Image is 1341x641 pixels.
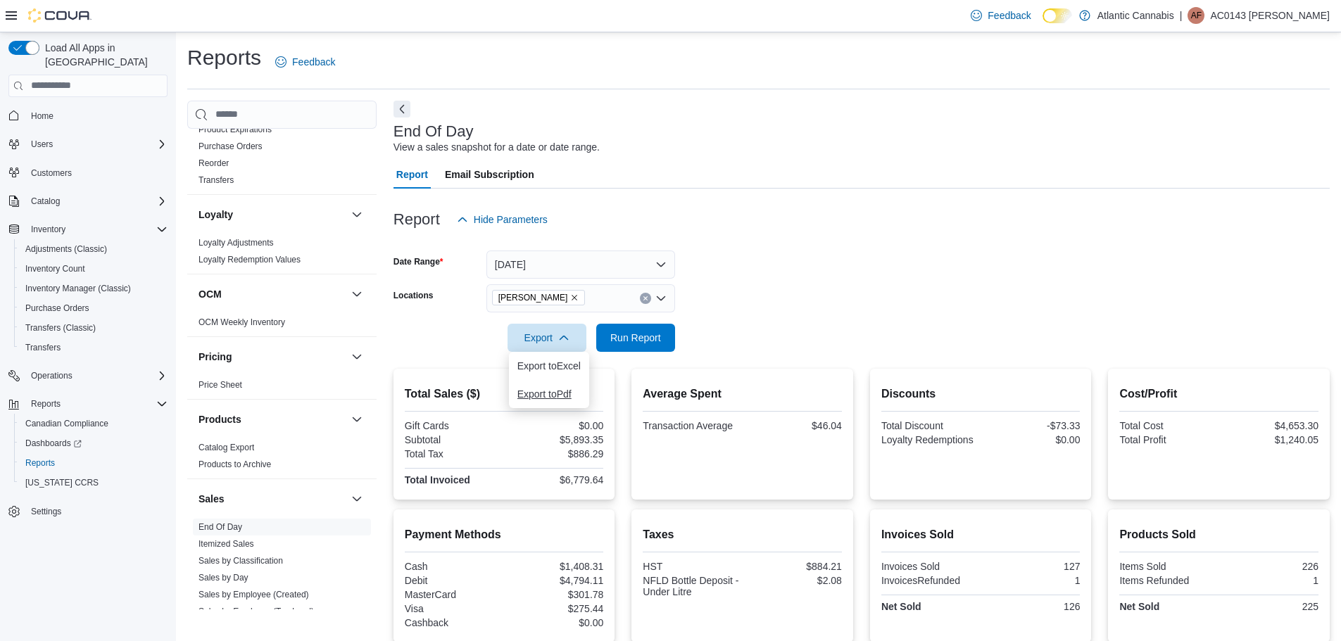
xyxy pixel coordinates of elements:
a: [US_STATE] CCRS [20,474,104,491]
span: Report [396,160,428,189]
h3: Products [199,412,241,426]
div: NFLD Bottle Deposit - Under Litre [643,575,739,597]
a: Reports [20,455,61,471]
button: Inventory Count [14,259,173,279]
h2: Average Spent [643,386,842,402]
span: Email Subscription [445,160,534,189]
span: Adjustments (Classic) [25,243,107,255]
a: Itemized Sales [199,539,254,549]
h3: Loyalty [199,208,233,222]
label: Locations [394,290,434,301]
span: Loyalty Redemption Values [199,254,301,265]
div: InvoicesRefunded [881,575,978,586]
div: Items Sold [1119,561,1216,572]
span: End Of Day [199,521,242,533]
a: Reorder [199,158,229,168]
a: Product Expirations [199,125,272,134]
a: Transfers (Classic) [20,319,101,336]
span: Dark Mode [1043,23,1043,24]
a: Products to Archive [199,459,271,469]
button: OCM [348,286,365,303]
span: Customers [31,167,72,179]
span: Feedback [292,55,335,69]
div: AC0143 Fry Justin [1188,7,1204,24]
div: View a sales snapshot for a date or date range. [394,140,600,155]
div: Invoices Sold [881,561,978,572]
button: Users [3,134,173,154]
div: Products [187,439,377,478]
a: Adjustments (Classic) [20,241,113,258]
div: OCM [187,314,377,336]
div: Loyalty Redemptions [881,434,978,445]
button: Hide Parameters [451,205,553,234]
span: Transfers [199,174,234,186]
span: [PERSON_NAME] [498,291,568,305]
button: Transfers [14,338,173,357]
a: Dashboards [14,433,173,453]
a: End Of Day [199,522,242,532]
a: OCM Weekly Inventory [199,317,285,327]
span: Inventory Manager (Classic) [25,283,131,294]
h2: Payment Methods [405,526,604,543]
span: Reports [25,395,168,412]
a: Transfers [20,339,66,356]
div: Total Cost [1119,420,1216,431]
span: Load All Apps in [GEOGRAPHIC_DATA] [39,41,168,69]
span: Export to Excel [517,360,581,372]
button: Loyalty [348,206,365,223]
div: Items Refunded [1119,575,1216,586]
div: Cashback [405,617,501,628]
span: Export to Pdf [517,388,581,400]
span: Transfers (Classic) [20,319,168,336]
span: Sales by Employee (Created) [199,589,309,600]
h3: End Of Day [394,123,474,140]
div: $0.00 [507,420,603,431]
button: Run Report [596,324,675,352]
button: OCM [199,287,346,301]
button: Home [3,106,173,126]
button: Open list of options [655,293,667,304]
div: Pricing [187,376,377,399]
span: Hide Parameters [474,212,548,227]
a: Inventory Manager (Classic) [20,280,137,297]
span: Canadian Compliance [25,418,108,429]
button: Inventory [25,221,71,238]
span: Inventory Manager (Classic) [20,280,168,297]
div: Total Discount [881,420,978,431]
div: 1 [983,575,1080,586]
span: Feedback [988,8,1031,23]
span: Settings [25,502,168,520]
button: Sales [199,492,346,506]
span: Canadian Compliance [20,415,168,432]
h2: Products Sold [1119,526,1318,543]
div: $275.44 [507,603,603,614]
span: Reports [31,398,61,410]
div: Loyalty [187,234,377,274]
button: Reports [14,453,173,473]
h2: Discounts [881,386,1081,402]
span: Price Sheet [199,379,242,391]
button: Canadian Compliance [14,414,173,433]
span: Reorder [199,158,229,169]
div: 1 [1222,575,1318,586]
button: Catalog [25,193,65,210]
span: Adjustments (Classic) [20,241,168,258]
span: Users [25,136,168,153]
button: Export toExcel [509,352,589,380]
h2: Cost/Profit [1119,386,1318,402]
span: Product Expirations [199,124,272,135]
span: Home [31,110,53,122]
span: [US_STATE] CCRS [25,477,99,488]
div: $301.78 [507,589,603,600]
span: Itemized Sales [199,538,254,550]
h3: Pricing [199,350,232,364]
span: Purchase Orders [20,300,168,317]
div: Visa [405,603,501,614]
button: Loyalty [199,208,346,222]
a: Feedback [965,1,1036,30]
p: Atlantic Cannabis [1097,7,1174,24]
span: Customers [25,164,168,182]
button: Pricing [199,350,346,364]
p: AC0143 [PERSON_NAME] [1210,7,1330,24]
span: Inventory [25,221,168,238]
